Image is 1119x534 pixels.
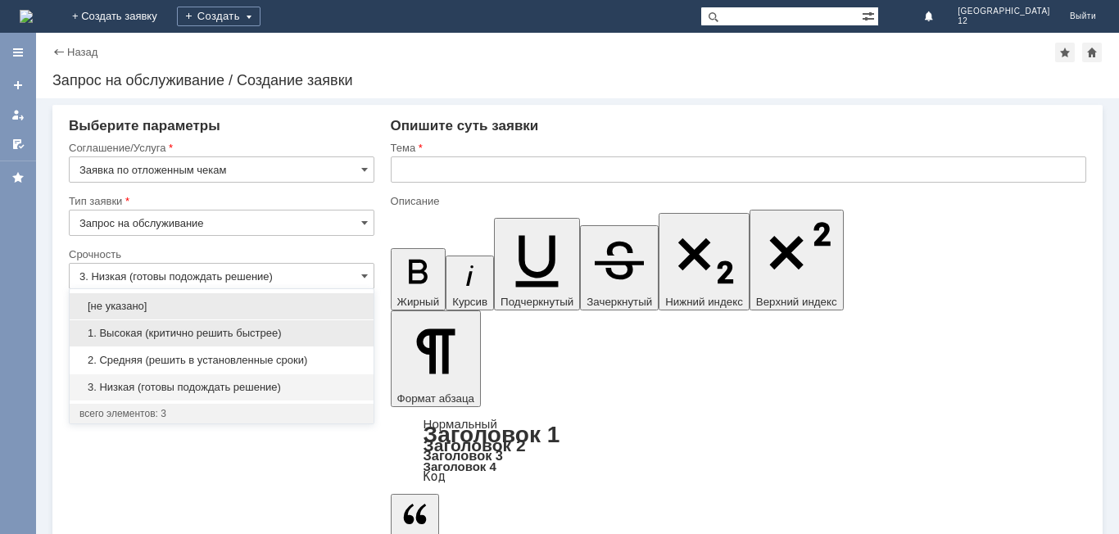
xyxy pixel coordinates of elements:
a: Мои заявки [5,102,31,128]
button: Нижний индекс [659,213,750,310]
div: Создать [177,7,260,26]
div: Добавить в избранное [1055,43,1075,62]
a: Код [424,469,446,484]
a: Заголовок 1 [424,422,560,447]
button: Жирный [391,248,446,310]
div: Формат абзаца [391,419,1086,482]
button: Формат абзаца [391,310,481,407]
span: Подчеркнутый [501,296,573,308]
div: всего элементов: 3 [79,407,364,420]
a: Заголовок 4 [424,459,496,473]
a: Заголовок 2 [424,436,526,455]
div: Сделать домашней страницей [1082,43,1102,62]
a: Заголовок 3 [424,448,503,463]
button: Подчеркнутый [494,218,580,310]
div: Описание [391,196,1083,206]
span: 1. Высокая (критично решить быстрее) [79,327,364,340]
span: [GEOGRAPHIC_DATA] [958,7,1050,16]
button: Зачеркнутый [580,225,659,310]
span: Верхний индекс [756,296,837,308]
a: Мои согласования [5,131,31,157]
div: Запрос на обслуживание / Создание заявки [52,72,1103,88]
span: Формат абзаца [397,392,474,405]
a: Перейти на домашнюю страницу [20,10,33,23]
div: Соглашение/Услуга [69,143,371,153]
div: Тип заявки [69,196,371,206]
span: 2. Средняя (решить в установленные сроки) [79,354,364,367]
span: 3. Низкая (готовы подождать решение) [79,381,364,394]
span: Выберите параметры [69,118,220,133]
span: Жирный [397,296,440,308]
div: Тема [391,143,1083,153]
span: [не указано] [79,300,364,313]
span: 12 [958,16,1050,26]
button: Курсив [446,256,494,310]
span: Опишите суть заявки [391,118,539,133]
div: Срочность [69,249,371,260]
span: Курсив [452,296,487,308]
button: Верхний индекс [750,210,844,310]
a: Нормальный [424,417,497,431]
img: logo [20,10,33,23]
span: Расширенный поиск [862,7,878,23]
span: Нижний индекс [665,296,743,308]
a: Назад [67,46,97,58]
a: Создать заявку [5,72,31,98]
span: Зачеркнутый [587,296,652,308]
